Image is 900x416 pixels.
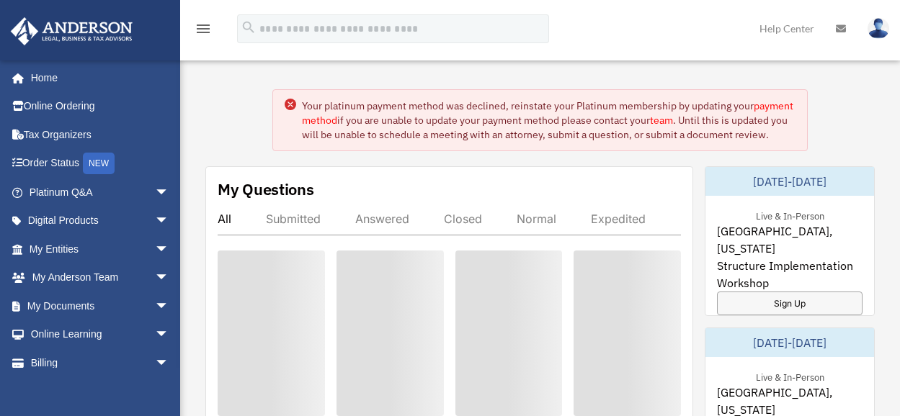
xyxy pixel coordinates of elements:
[266,212,321,226] div: Submitted
[705,328,874,357] div: [DATE]-[DATE]
[195,25,212,37] a: menu
[10,120,191,149] a: Tax Organizers
[155,320,184,350] span: arrow_drop_down
[83,153,115,174] div: NEW
[195,20,212,37] i: menu
[10,348,191,377] a: Billingarrow_drop_down
[10,92,191,121] a: Online Ordering
[10,63,184,92] a: Home
[705,167,874,196] div: [DATE]-[DATE]
[10,263,191,292] a: My Anderson Teamarrow_drop_down
[717,257,863,291] span: Structure Implementation Workshop
[241,19,257,35] i: search
[10,291,191,320] a: My Documentsarrow_drop_down
[10,178,191,207] a: Platinum Q&Aarrow_drop_down
[155,348,184,378] span: arrow_drop_down
[155,263,184,293] span: arrow_drop_down
[717,222,863,257] span: [GEOGRAPHIC_DATA], [US_STATE]
[868,18,889,39] img: User Pic
[302,99,793,127] a: payment method
[744,207,836,222] div: Live & In-Person
[155,291,184,321] span: arrow_drop_down
[10,207,191,235] a: Digital Productsarrow_drop_down
[517,212,556,226] div: Normal
[6,17,137,45] img: Anderson Advisors Platinum Portal
[155,207,184,236] span: arrow_drop_down
[744,368,836,384] div: Live & In-Person
[355,212,409,226] div: Answered
[650,114,673,127] a: team
[218,178,314,200] div: My Questions
[10,320,191,349] a: Online Learningarrow_drop_down
[155,178,184,207] span: arrow_drop_down
[717,291,863,315] a: Sign Up
[591,212,646,226] div: Expedited
[218,212,231,226] div: All
[444,212,482,226] div: Closed
[10,149,191,178] a: Order StatusNEW
[155,235,184,264] span: arrow_drop_down
[10,235,191,263] a: My Entitiesarrow_drop_down
[302,99,796,142] div: Your platinum payment method was declined, reinstate your Platinum membership by updating your if...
